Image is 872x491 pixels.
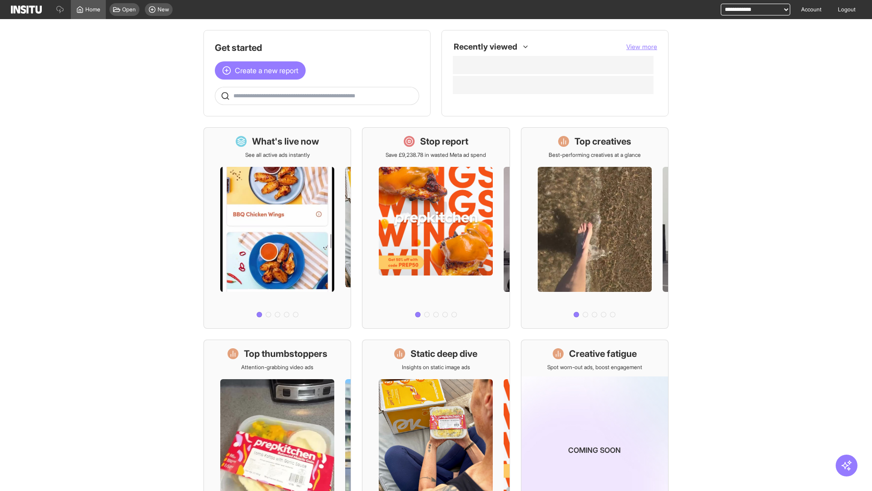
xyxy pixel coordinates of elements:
[245,151,310,159] p: See all active ads instantly
[11,5,42,14] img: Logo
[235,65,298,76] span: Create a new report
[362,127,510,329] a: Stop reportSave £9,238.78 in wasted Meta ad spend
[215,61,306,80] button: Create a new report
[85,6,100,13] span: Home
[203,127,351,329] a: What's live nowSee all active ads instantly
[626,43,657,50] span: View more
[626,42,657,51] button: View more
[241,364,313,371] p: Attention-grabbing video ads
[122,6,136,13] span: Open
[411,347,477,360] h1: Static deep dive
[158,6,169,13] span: New
[549,151,641,159] p: Best-performing creatives at a glance
[252,135,319,148] h1: What's live now
[244,347,327,360] h1: Top thumbstoppers
[575,135,631,148] h1: Top creatives
[215,41,419,54] h1: Get started
[402,364,470,371] p: Insights on static image ads
[386,151,486,159] p: Save £9,238.78 in wasted Meta ad spend
[420,135,468,148] h1: Stop report
[521,127,669,329] a: Top creativesBest-performing creatives at a glance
